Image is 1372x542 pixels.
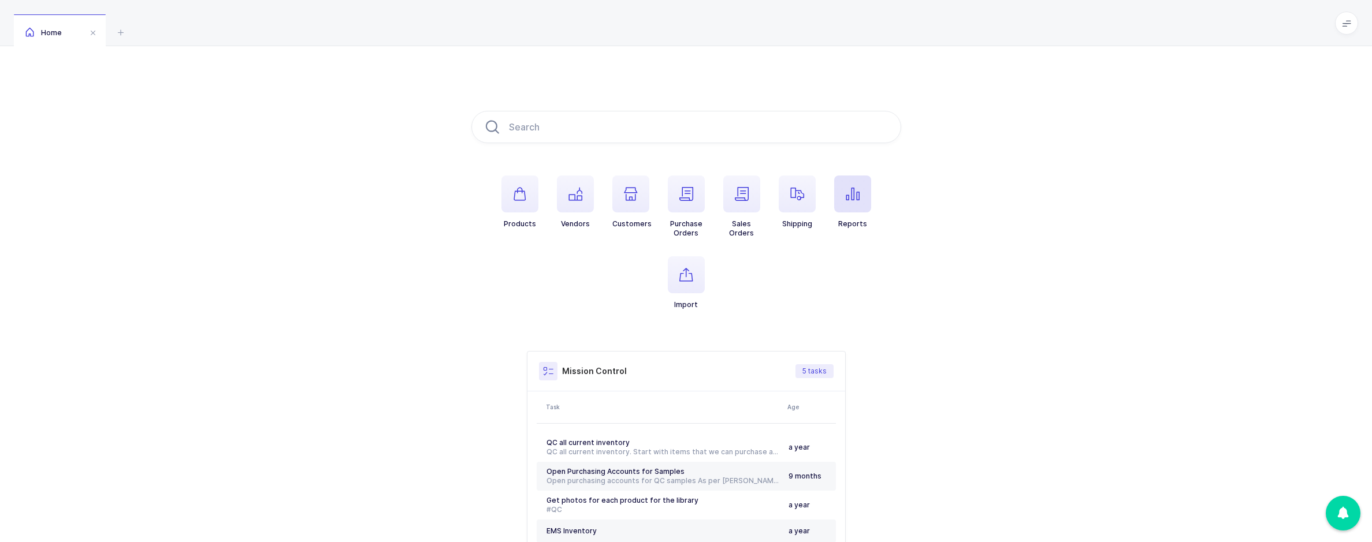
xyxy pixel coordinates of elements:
button: Vendors [557,175,594,229]
button: Customers [612,175,652,229]
span: a year [789,526,810,535]
div: QC all current inventory. Start with items that we can purchase a sample from Schein. #[GEOGRAPHI... [546,447,779,457]
div: #QC [546,505,779,514]
span: QC all current inventory [546,438,630,447]
span: Get photos for each product for the library [546,496,698,504]
button: PurchaseOrders [668,175,705,238]
h3: Mission Control [562,365,627,377]
div: Open purchasing accounts for QC samples As per [PERSON_NAME], we had an account with [PERSON_NAME... [546,476,779,485]
span: Home [25,28,62,37]
button: Shipping [779,175,816,229]
div: Task [546,402,780,412]
input: Search [471,111,901,143]
span: Open Purchasing Accounts for Samples [546,467,685,476]
button: Reports [834,175,871,229]
button: SalesOrders [723,175,760,238]
span: a year [789,443,810,451]
button: Import [668,256,705,309]
span: 9 months [789,472,821,480]
span: 5 tasks [802,367,827,376]
span: EMS Inventory [546,526,597,535]
button: Products [501,175,538,229]
div: Age [787,402,832,412]
span: a year [789,500,810,509]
